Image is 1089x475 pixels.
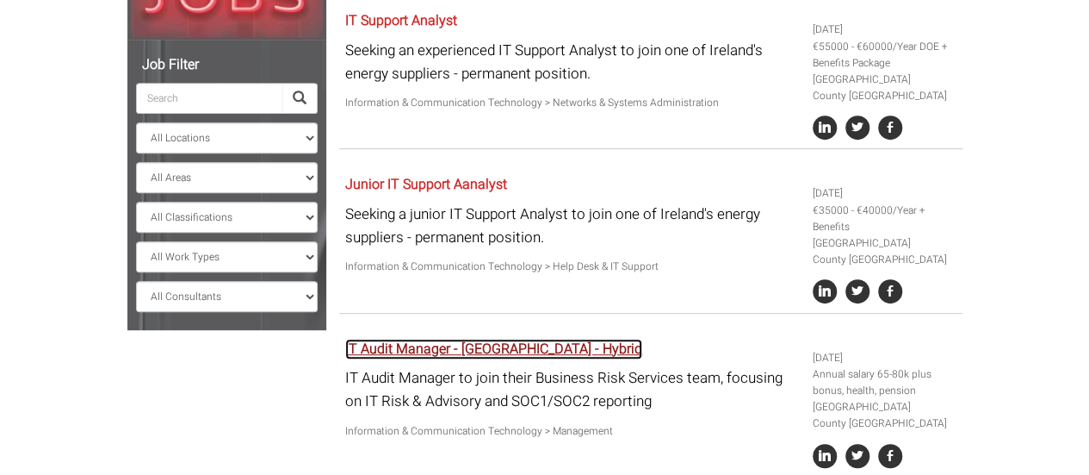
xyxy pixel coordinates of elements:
p: Information & Communication Technology > Management [345,423,800,440]
p: IT Audit Manager to join their Business Risk Services team, focusing on IT Risk & Advisory and SO... [345,366,800,413]
li: Annual salary 65-80k plus bonus, health, pension [813,366,956,399]
li: [DATE] [813,185,956,202]
a: Junior IT Support Aanalyst [345,174,507,195]
p: Information & Communication Technology > Networks & Systems Administration [345,95,800,111]
li: [DATE] [813,350,956,366]
input: Search [136,83,282,114]
li: [GEOGRAPHIC_DATA] County [GEOGRAPHIC_DATA] [813,72,956,104]
p: Seeking an experienced IT Support Analyst to join one of Ireland's energy suppliers - permanent p... [345,39,800,85]
li: €55000 - €60000/Year DOE + Benefits Package [813,39,956,72]
li: [GEOGRAPHIC_DATA] County [GEOGRAPHIC_DATA] [813,399,956,432]
a: IT Support Analyst [345,10,457,31]
p: Seeking a junior IT Support Analyst to join one of Ireland's energy suppliers - permanent position. [345,203,800,249]
li: €35000 - €40000/Year + Benefits [813,203,956,235]
li: [DATE] [813,22,956,38]
h5: Job Filter [136,58,318,73]
p: Information & Communication Technology > Help Desk & IT Support [345,259,800,275]
a: IT Audit Manager - [GEOGRAPHIC_DATA] - Hybrid [345,339,642,359]
li: [GEOGRAPHIC_DATA] County [GEOGRAPHIC_DATA] [813,235,956,268]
